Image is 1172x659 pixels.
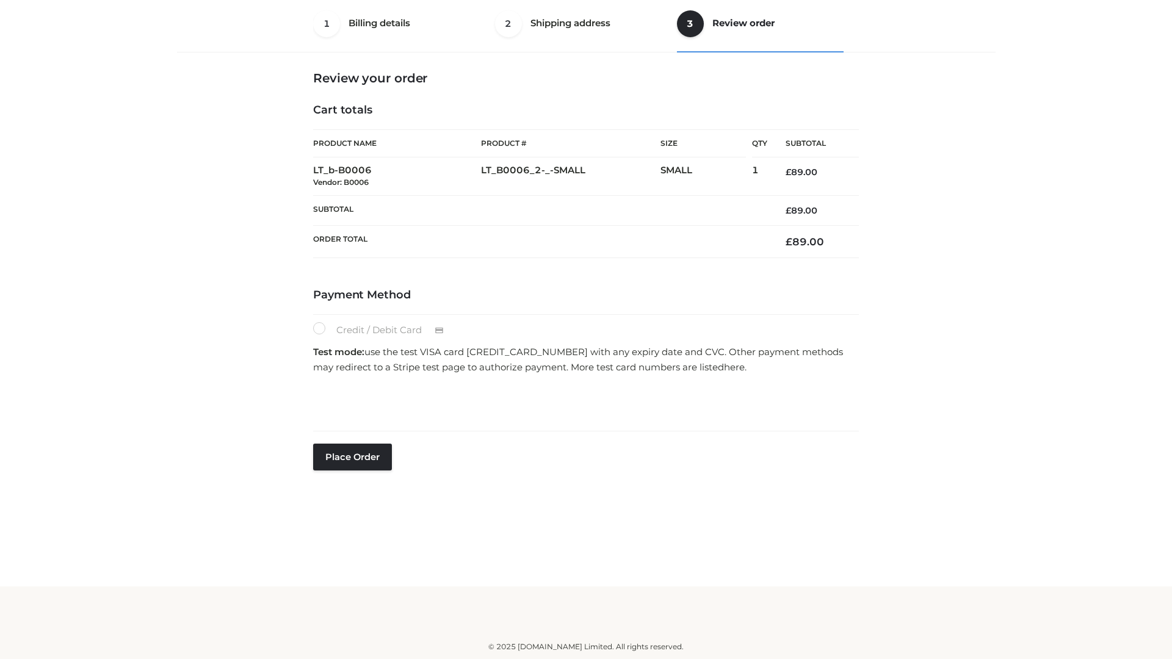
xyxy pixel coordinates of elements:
label: Credit / Debit Card [313,322,457,338]
span: £ [786,167,791,178]
span: £ [786,205,791,216]
td: LT_b-B0006 [313,157,481,196]
th: Subtotal [767,130,859,157]
td: 1 [752,157,767,196]
button: Place order [313,444,392,470]
p: use the test VISA card [CREDIT_CARD_NUMBER] with any expiry date and CVC. Other payment methods m... [313,344,859,375]
bdi: 89.00 [786,205,817,216]
span: £ [786,236,792,248]
bdi: 89.00 [786,167,817,178]
iframe: Secure payment input frame [311,379,856,423]
small: Vendor: B0006 [313,178,369,187]
th: Product Name [313,129,481,157]
th: Product # [481,129,660,157]
strong: Test mode: [313,346,364,358]
div: © 2025 [DOMAIN_NAME] Limited. All rights reserved. [181,641,991,653]
th: Qty [752,129,767,157]
td: LT_B0006_2-_-SMALL [481,157,660,196]
th: Subtotal [313,195,767,225]
th: Size [660,130,746,157]
a: here [724,361,745,373]
h4: Payment Method [313,289,859,302]
img: Credit / Debit Card [428,323,450,338]
h3: Review your order [313,71,859,85]
td: SMALL [660,157,752,196]
h4: Cart totals [313,104,859,117]
bdi: 89.00 [786,236,824,248]
th: Order Total [313,226,767,258]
